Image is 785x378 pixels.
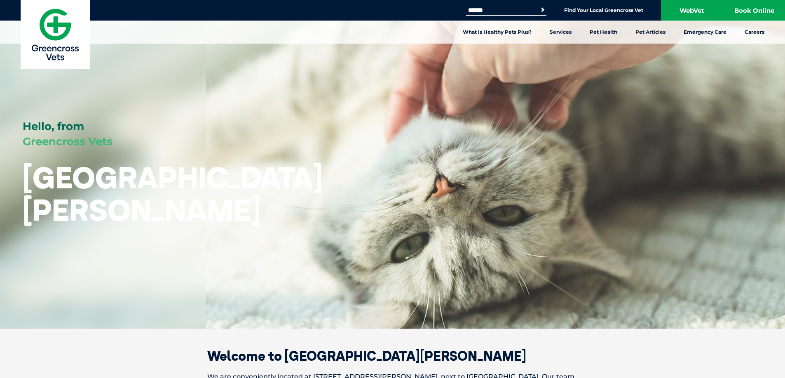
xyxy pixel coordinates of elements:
[539,6,547,14] button: Search
[23,135,112,148] span: Greencross Vets
[564,7,643,14] a: Find Your Local Greencross Vet
[581,21,626,44] a: Pet Health
[626,21,675,44] a: Pet Articles
[675,21,736,44] a: Emergency Care
[23,120,84,133] span: Hello, from
[178,349,607,362] h2: Welcome to [GEOGRAPHIC_DATA][PERSON_NAME]
[736,21,773,44] a: Careers
[541,21,581,44] a: Services
[23,161,323,226] h1: [GEOGRAPHIC_DATA][PERSON_NAME]
[454,21,541,44] a: What is Healthy Pets Plus?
